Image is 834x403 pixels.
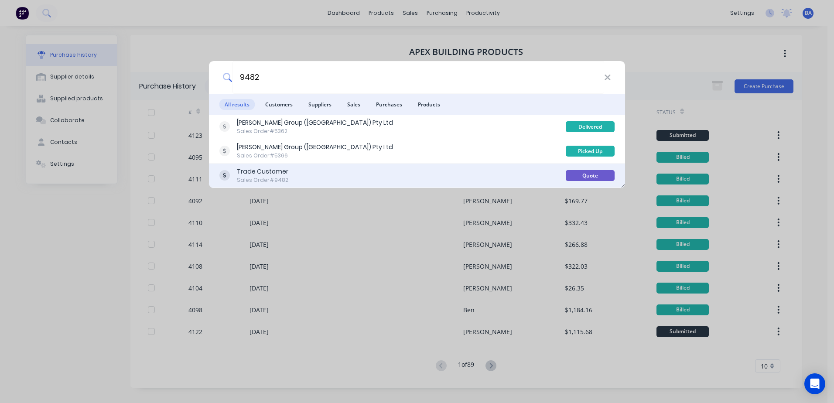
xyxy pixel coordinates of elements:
[566,121,615,132] div: Delivered
[413,99,445,110] span: Products
[232,61,604,94] input: Start typing a customer or supplier name to create a new order...
[219,99,255,110] span: All results
[566,170,615,181] div: Quote
[342,99,366,110] span: Sales
[237,127,393,135] div: Sales Order #5362
[237,152,393,160] div: Sales Order #5366
[237,118,393,127] div: [PERSON_NAME] Group ([GEOGRAPHIC_DATA]) Pty Ltd
[303,99,337,110] span: Suppliers
[237,167,288,176] div: Trade Customer
[371,99,407,110] span: Purchases
[237,176,288,184] div: Sales Order #9482
[237,143,393,152] div: [PERSON_NAME] Group ([GEOGRAPHIC_DATA]) Pty Ltd
[260,99,298,110] span: Customers
[804,373,825,394] div: Open Intercom Messenger
[566,146,615,157] div: Picked Up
